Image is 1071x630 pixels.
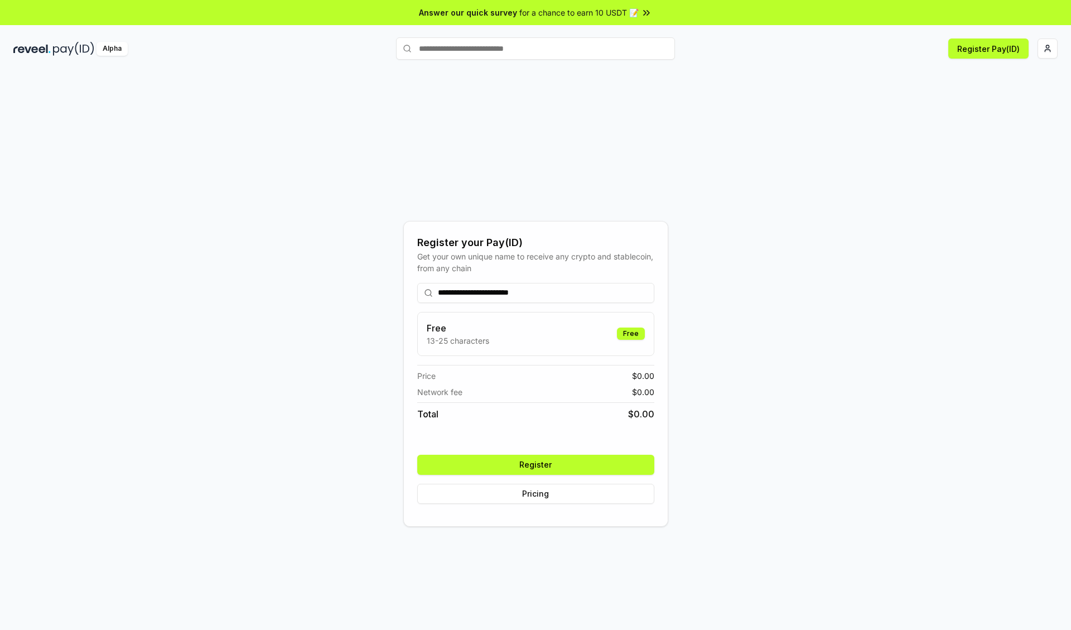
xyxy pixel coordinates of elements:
[13,42,51,56] img: reveel_dark
[417,235,654,251] div: Register your Pay(ID)
[419,7,517,18] span: Answer our quick survey
[632,370,654,382] span: $ 0.00
[948,39,1029,59] button: Register Pay(ID)
[632,386,654,398] span: $ 0.00
[53,42,94,56] img: pay_id
[427,335,489,347] p: 13-25 characters
[417,455,654,475] button: Register
[427,321,489,335] h3: Free
[628,407,654,421] span: $ 0.00
[97,42,128,56] div: Alpha
[417,484,654,504] button: Pricing
[417,370,436,382] span: Price
[417,386,462,398] span: Network fee
[417,251,654,274] div: Get your own unique name to receive any crypto and stablecoin, from any chain
[617,328,645,340] div: Free
[519,7,639,18] span: for a chance to earn 10 USDT 📝
[417,407,438,421] span: Total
